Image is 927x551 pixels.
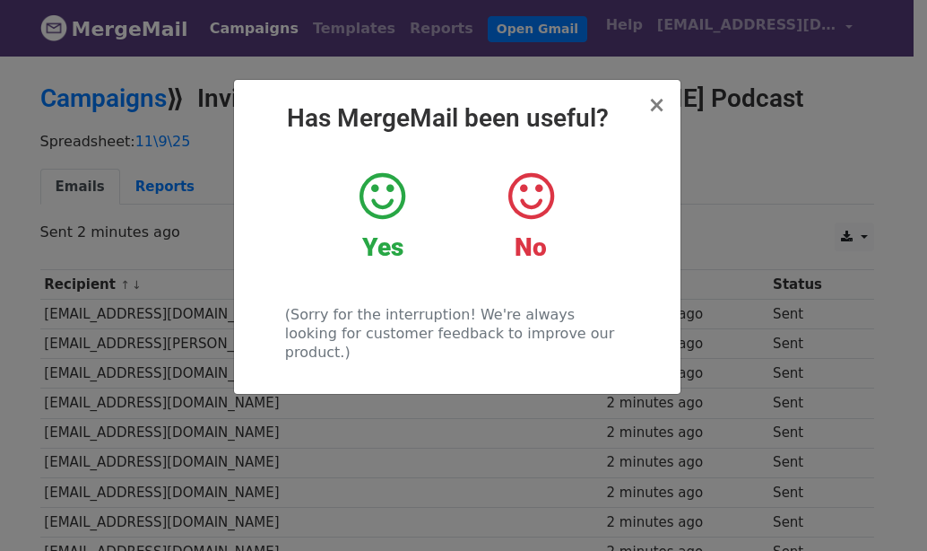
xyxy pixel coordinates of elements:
p: (Sorry for the interruption! We're always looking for customer feedback to improve our product.) [285,305,628,362]
span: × [647,92,665,118]
strong: Yes [362,232,403,262]
a: No [470,170,591,263]
h2: Has MergeMail been useful? [248,103,666,134]
a: Yes [322,170,443,263]
strong: No [515,232,547,262]
button: Close [647,94,665,116]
